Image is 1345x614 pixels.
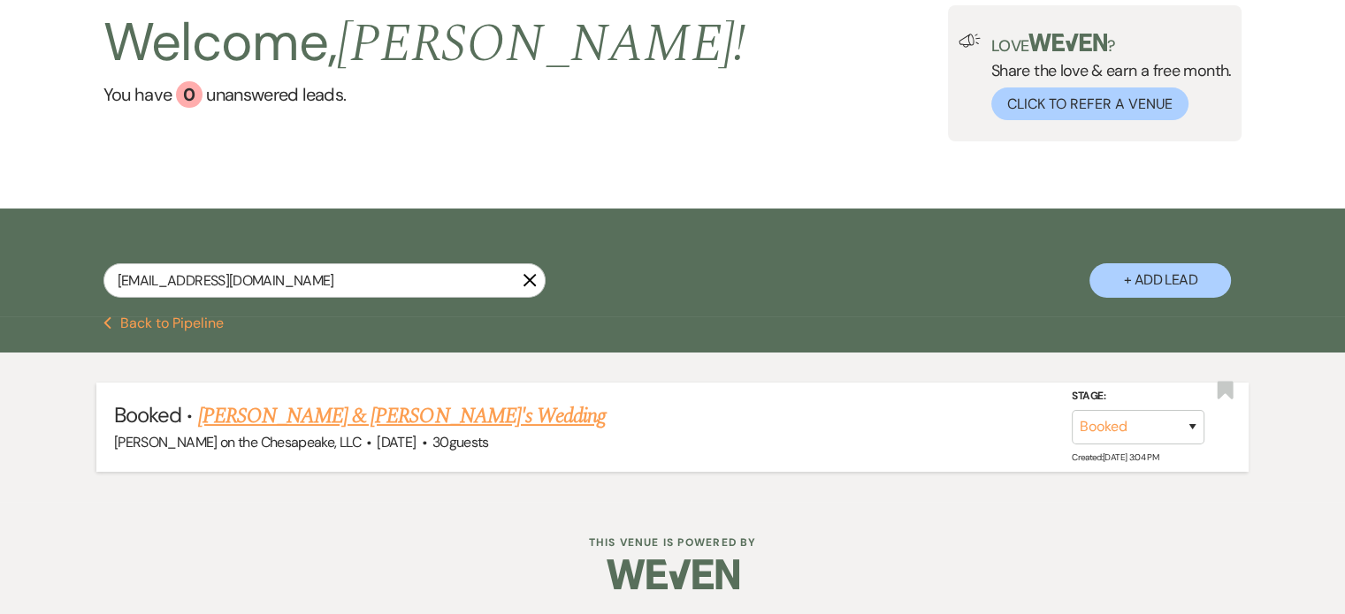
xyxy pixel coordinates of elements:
[337,4,745,85] span: [PERSON_NAME] !
[103,263,546,298] input: Search by name, event date, email address or phone number
[377,433,416,451] span: [DATE]
[1028,34,1107,51] img: weven-logo-green.svg
[991,34,1232,54] p: Love ?
[114,401,181,428] span: Booked
[959,34,981,48] img: loud-speaker-illustration.svg
[991,87,1188,120] button: Click to Refer a Venue
[432,433,489,451] span: 30 guests
[103,316,225,330] button: Back to Pipeline
[103,81,746,108] a: You have 0 unanswered leads.
[114,433,361,451] span: [PERSON_NAME] on the Chesapeake, LLC
[176,81,203,108] div: 0
[1089,263,1231,298] button: + Add Lead
[607,543,739,605] img: Weven Logo
[981,34,1232,120] div: Share the love & earn a free month.
[1072,387,1204,406] label: Stage:
[1072,451,1158,463] span: Created: [DATE] 3:04 PM
[198,400,607,432] a: [PERSON_NAME] & [PERSON_NAME]'s Wedding
[103,5,746,81] h2: Welcome,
